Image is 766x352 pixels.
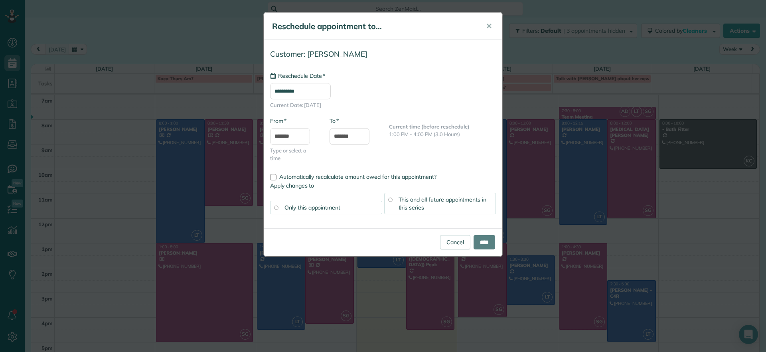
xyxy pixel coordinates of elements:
b: Current time (before reschedule) [389,123,470,130]
span: ✕ [486,22,492,31]
label: Reschedule Date [270,72,325,80]
span: Type or select a time [270,147,318,162]
label: From [270,117,286,125]
a: Cancel [440,235,470,249]
label: To [330,117,339,125]
h4: Customer: [PERSON_NAME] [270,50,496,58]
span: Automatically recalculate amount owed for this appointment? [279,173,436,180]
span: Only this appointment [284,204,340,211]
input: This and all future appointments in this series [388,198,392,202]
h5: Reschedule appointment to... [272,21,475,32]
span: This and all future appointments in this series [399,196,487,211]
label: Apply changes to [270,182,496,190]
p: 1:00 PM - 4:00 PM (3.0 Hours) [389,131,496,138]
span: Current Date: [DATE] [270,101,496,109]
input: Only this appointment [274,206,278,210]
